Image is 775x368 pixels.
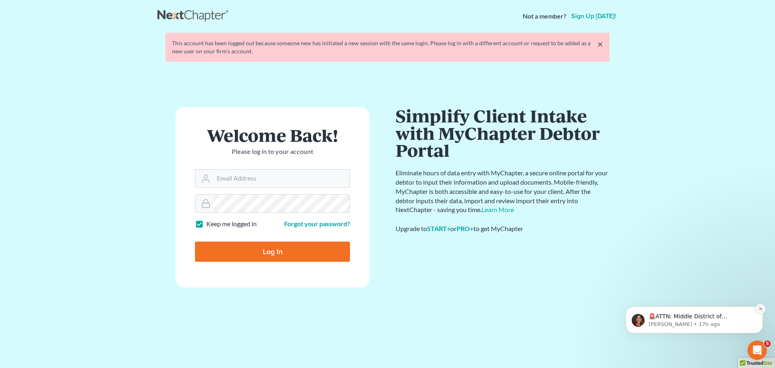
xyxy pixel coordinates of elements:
a: Forgot your password? [284,220,350,227]
a: Sign up [DATE]! [570,13,618,19]
img: Profile image for Katie [18,58,31,71]
h1: Welcome Back! [195,126,350,144]
span: 5 [764,341,771,347]
button: Dismiss notification [142,48,152,59]
input: Email Address [214,170,350,187]
a: START+ [427,225,450,232]
div: This account has been logged out because someone new has initiated a new session with the same lo... [172,39,603,55]
a: PRO+ [457,225,473,232]
p: Message from Katie, sent 17h ago [35,65,139,72]
p: 🚨ATTN: Middle District of [US_STATE] The court has added a new Credit Counseling Field that we ne... [35,57,139,65]
div: Upgrade to or to get MyChapter [396,224,610,233]
strong: Not a member? [523,12,566,21]
h1: Simplify Client Intake with MyChapter Debtor Portal [396,107,610,159]
a: Learn More [482,206,514,213]
p: Please log in to your account [195,147,350,156]
a: × [597,39,603,49]
iframe: Intercom live chat [748,341,767,360]
div: message notification from Katie, 17h ago. 🚨ATTN: Middle District of Florida The court has added a... [12,51,149,78]
input: Log In [195,242,350,262]
p: Eliminate hours of data entry with MyChapter, a secure online portal for your debtor to input the... [396,168,610,214]
iframe: Intercom notifications message [614,256,775,346]
label: Keep me logged in [206,219,257,229]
